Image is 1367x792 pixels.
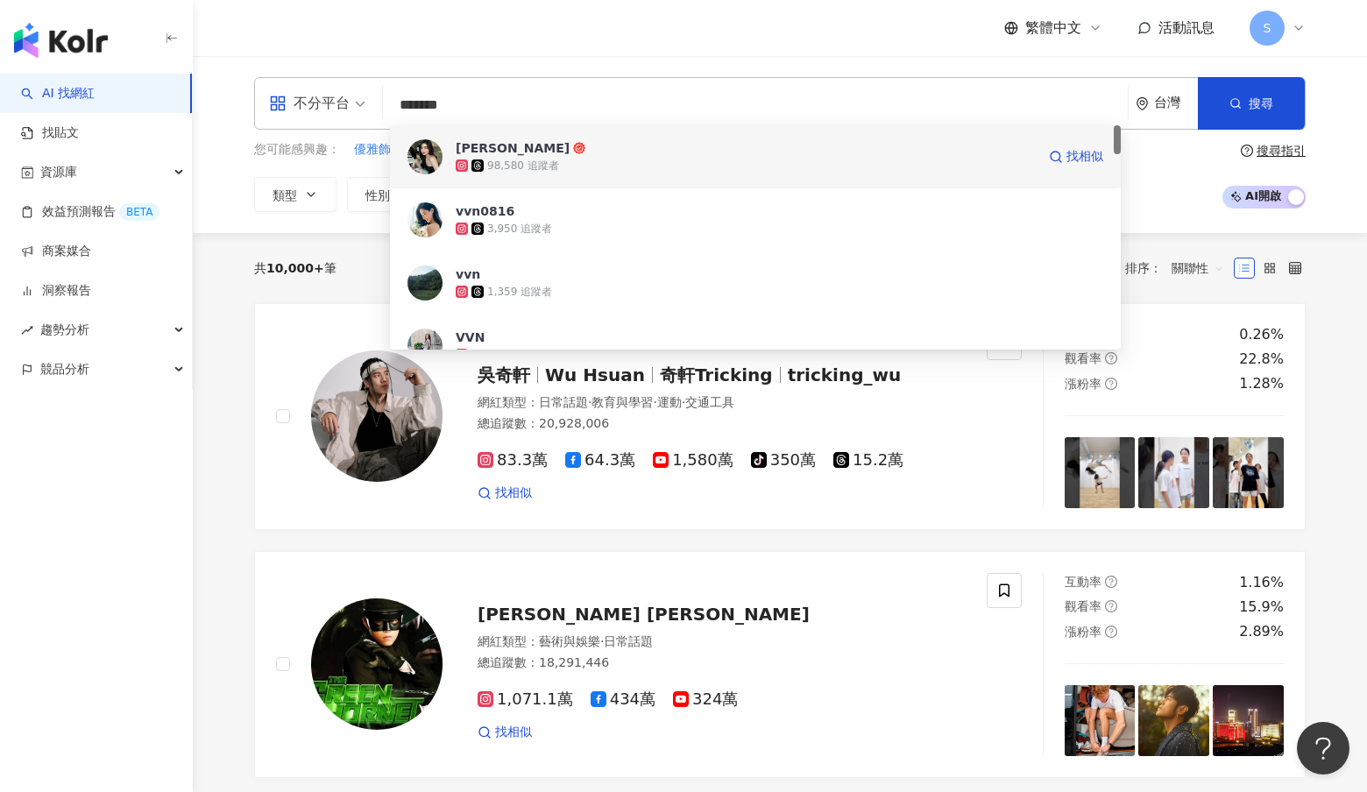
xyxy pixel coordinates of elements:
span: question-circle [1105,352,1117,364]
a: 找相似 [478,484,532,502]
iframe: Help Scout Beacon - Open [1297,722,1349,774]
span: 性別 [365,188,390,202]
img: KOL Avatar [407,329,443,364]
a: KOL Avatar[PERSON_NAME] [PERSON_NAME]網紅類型：藝術與娛樂·日常話題總追蹤數：18,291,4461,071.1萬434萬324萬找相似互動率question... [254,551,1306,778]
div: 搜尋指引 [1257,144,1306,158]
div: 總追蹤數 ： 18,291,446 [478,654,966,672]
div: 3,950 追蹤者 [487,222,552,237]
a: searchAI 找網紅 [21,85,95,103]
div: 共 筆 [254,261,336,275]
img: KOL Avatar [407,139,443,174]
div: 0.26% [1239,325,1284,344]
button: 優雅飾品 [353,140,404,159]
div: 22.8% [1239,350,1284,369]
img: post-image [1138,437,1209,508]
span: 活動訊息 [1158,19,1215,36]
span: 83.3萬 [478,451,548,470]
span: · [653,395,656,409]
div: 1.16% [1239,573,1284,592]
span: 吳奇軒 [478,364,530,385]
span: 優雅飾品 [354,141,403,159]
div: 台灣 [1154,95,1198,110]
a: 找貼文 [21,124,79,142]
span: appstore [269,95,287,112]
span: · [600,634,604,648]
a: 商案媒合 [21,243,91,260]
div: 98,580 追蹤者 [487,159,559,173]
img: post-image [1213,437,1284,508]
span: 324萬 [673,690,738,709]
span: 您可能感興趣： [254,141,340,159]
span: question-circle [1105,626,1117,638]
div: 1,359 追蹤者 [487,285,552,300]
span: question-circle [1105,600,1117,612]
div: vvn0816 [456,202,514,220]
span: 1,580萬 [653,451,733,470]
span: question-circle [1105,378,1117,390]
div: 網紅類型 ： [478,394,966,412]
span: 奇軒Tricking [660,364,773,385]
span: 運動 [657,395,682,409]
span: 1,071.1萬 [478,690,573,709]
span: 交通工具 [685,395,734,409]
span: 搜尋 [1249,96,1273,110]
img: post-image [1138,685,1209,756]
a: 找相似 [1049,139,1103,174]
div: 1.28% [1239,374,1284,393]
span: 藝術與娛樂 [539,634,600,648]
span: · [682,395,685,409]
span: Wu Hsuan [545,364,645,385]
span: 資源庫 [40,152,77,192]
span: 434萬 [591,690,655,709]
a: 效益預測報告BETA [21,203,159,221]
span: 類型 [273,188,297,202]
button: 搜尋 [1198,77,1305,130]
span: question-circle [1241,145,1253,157]
div: VVN [456,329,485,346]
span: 互動率 [1065,575,1101,589]
div: 不分平台 [269,89,350,117]
span: rise [21,324,33,336]
img: post-image [1213,685,1284,756]
button: 類型 [254,177,336,212]
img: KOL Avatar [407,265,443,301]
img: KOL Avatar [407,202,443,237]
span: 趨勢分析 [40,310,89,350]
img: KOL Avatar [311,598,443,730]
div: 15.9% [1239,598,1284,617]
a: KOL Avatar吳奇軒Wu Hsuan奇軒Trickingtricking_wu網紅類型：日常話題·教育與學習·運動·交通工具總追蹤數：20,928,00683.3萬64.3萬1,580萬3... [254,303,1306,530]
div: 網紅類型 ： [478,633,966,651]
a: 找相似 [478,724,532,741]
span: 10,000+ [266,261,324,275]
div: 1,137 追蹤者 [471,348,536,363]
span: 350萬 [751,451,816,470]
div: vvn [456,265,480,283]
span: 找相似 [1066,148,1103,166]
img: post-image [1065,685,1136,756]
span: 15.2萬 [833,451,903,470]
span: 觀看率 [1065,599,1101,613]
span: 關聯性 [1172,254,1224,282]
span: 64.3萬 [565,451,635,470]
span: 教育與學習 [591,395,653,409]
span: [PERSON_NAME] [PERSON_NAME] [478,604,810,625]
div: 排序： [1125,254,1234,282]
span: 漲粉率 [1065,377,1101,391]
div: [PERSON_NAME] [456,139,570,157]
button: 性別 [347,177,429,212]
span: tricking_wu [788,364,902,385]
img: KOL Avatar [311,350,443,482]
span: · [588,395,591,409]
img: post-image [1065,437,1136,508]
span: 漲粉率 [1065,625,1101,639]
span: 找相似 [495,724,532,741]
span: S [1264,18,1271,38]
span: question-circle [1105,576,1117,588]
span: 觀看率 [1065,351,1101,365]
span: 日常話題 [604,634,653,648]
img: logo [14,23,108,58]
span: 日常話題 [539,395,588,409]
div: 2.89% [1239,622,1284,641]
div: 總追蹤數 ： 20,928,006 [478,415,966,433]
span: 繁體中文 [1025,18,1081,38]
